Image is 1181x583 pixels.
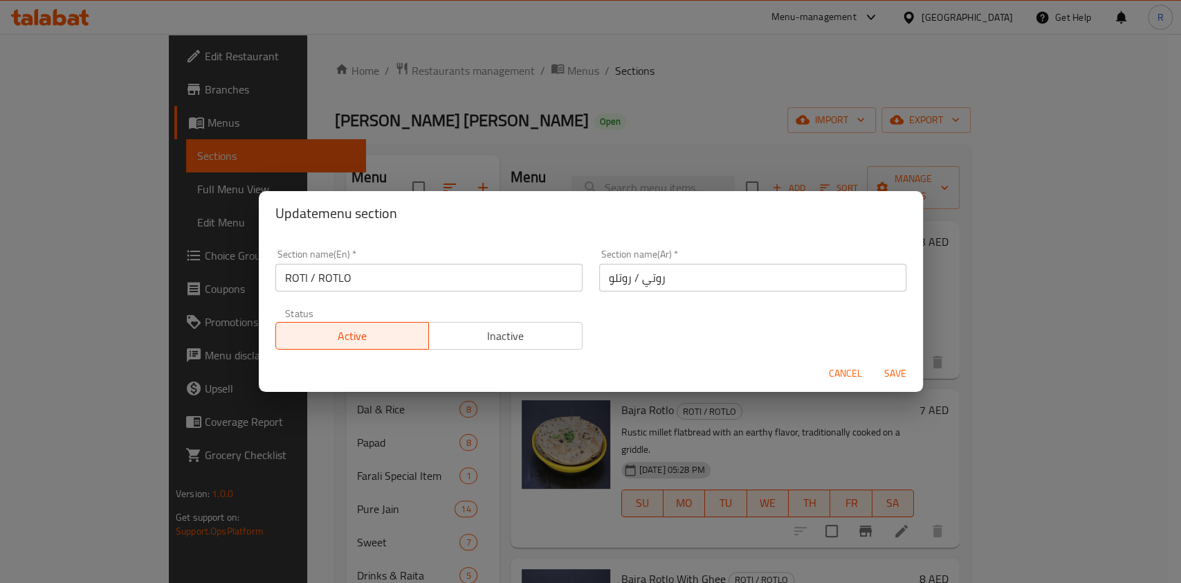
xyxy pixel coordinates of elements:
[823,361,868,386] button: Cancel
[428,322,583,350] button: Inactive
[599,264,906,291] input: Please enter section name(ar)
[879,365,912,382] span: Save
[434,326,577,346] span: Inactive
[829,365,862,382] span: Cancel
[275,322,430,350] button: Active
[282,326,424,346] span: Active
[275,202,906,224] h2: Update menu section
[873,361,917,386] button: Save
[275,264,583,291] input: Please enter section name(en)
